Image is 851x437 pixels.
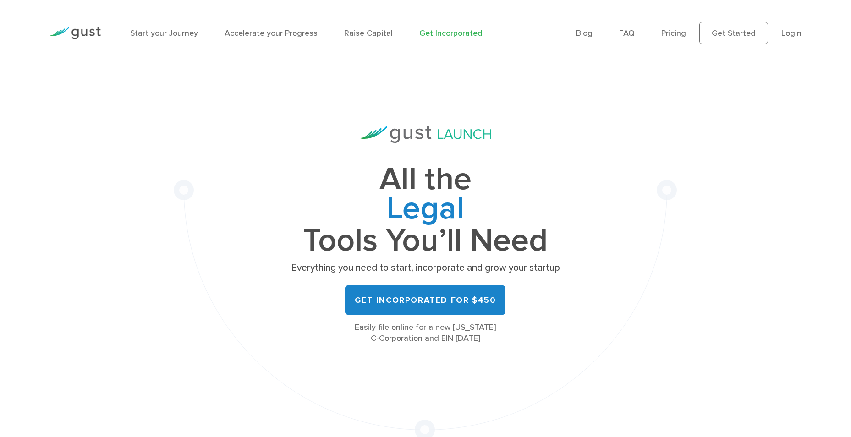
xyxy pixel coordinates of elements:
a: FAQ [619,28,635,38]
a: Pricing [661,28,686,38]
a: Get Incorporated for $450 [345,285,505,315]
span: Legal [288,194,563,226]
img: Gust Logo [49,27,101,39]
a: Get Started [699,22,768,44]
a: Blog [576,28,593,38]
a: Raise Capital [344,28,393,38]
a: Login [781,28,802,38]
p: Everything you need to start, incorporate and grow your startup [288,262,563,274]
img: Gust Launch Logo [359,126,491,143]
a: Accelerate your Progress [225,28,318,38]
a: Start your Journey [130,28,198,38]
a: Get Incorporated [419,28,483,38]
h1: All the Tools You’ll Need [288,165,563,255]
div: Easily file online for a new [US_STATE] C-Corporation and EIN [DATE] [288,322,563,344]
